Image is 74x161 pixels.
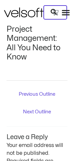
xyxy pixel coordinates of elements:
nav: Post navigation [7,80,67,119]
div: Menu Toggle [62,8,70,17]
a: Next Outline [8,107,66,118]
h1: Project Management: All You Need to Know [7,25,67,62]
a: Previous Outline [8,89,66,100]
img: Velsoft Training Materials [4,8,43,17]
h3: Leave a Reply [7,127,67,141]
span: Your email address will not be published. [7,143,63,156]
